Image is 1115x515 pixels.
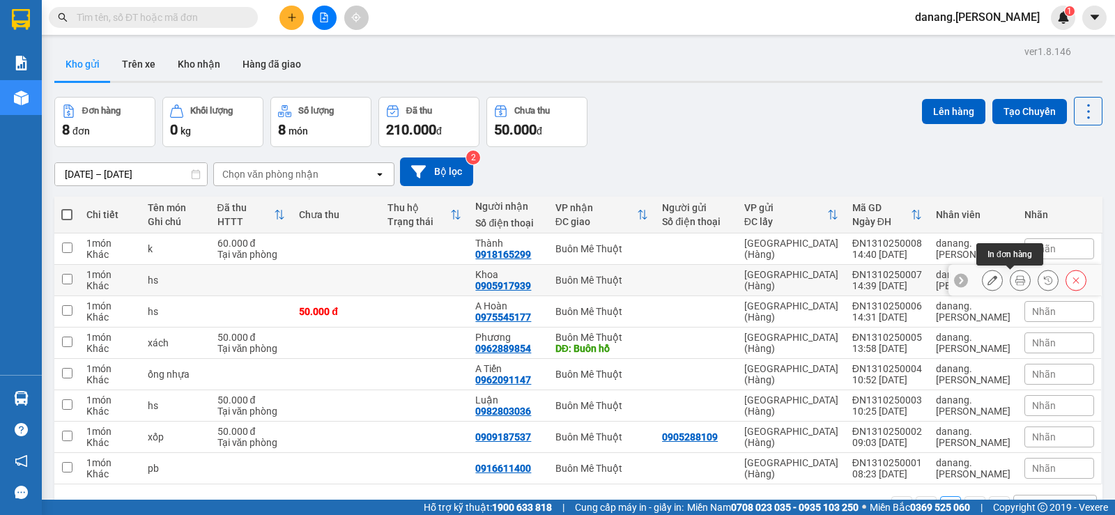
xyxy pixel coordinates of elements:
div: ĐN1310250004 [852,363,922,374]
div: danang.thaison [936,238,1010,260]
span: đ [537,125,542,137]
div: 1 món [86,394,134,406]
div: ĐC giao [555,216,637,227]
div: pb [148,463,203,474]
button: Tạo Chuyến [992,99,1067,124]
div: 1 món [86,300,134,312]
div: 14:39 [DATE] [852,280,922,291]
div: 0909187537 [475,431,531,443]
div: 10:52 [DATE] [852,374,922,385]
div: 1 món [86,426,134,437]
button: file-add [312,6,337,30]
div: Khác [86,280,134,291]
div: Ghi chú [148,216,203,227]
img: solution-icon [14,56,29,70]
span: 210.000 [386,121,436,138]
span: Nhãn [1032,400,1056,411]
div: Tại văn phòng [217,437,286,448]
div: 13:58 [DATE] [852,343,922,354]
div: Khác [86,249,134,260]
div: 1 món [86,269,134,280]
div: danang.thaison [936,426,1010,448]
div: [GEOGRAPHIC_DATA] (Hàng) [744,457,838,479]
div: hs [148,400,203,411]
div: 50.000 đ [299,306,374,317]
div: Ngày ĐH [852,216,911,227]
button: Đơn hàng8đơn [54,97,155,147]
span: 0 [170,121,178,138]
div: Buôn Mê Thuột [555,306,648,317]
button: aim [344,6,369,30]
div: Tại văn phòng [217,249,286,260]
div: Người gửi [662,202,730,213]
span: Miền Bắc [870,500,970,515]
button: Kho nhận [167,47,231,81]
div: VP gửi [744,202,827,213]
div: 14:31 [DATE] [852,312,922,323]
div: Khác [86,437,134,448]
span: Nhãn [1032,369,1056,380]
div: Luận [475,394,541,406]
div: Buôn Mê Thuột [555,369,648,380]
span: message [15,486,28,499]
th: Toggle SortBy [210,197,293,233]
span: Hỗ trợ kỹ thuật: [424,500,552,515]
div: Tại văn phòng [217,343,286,354]
button: caret-down [1082,6,1107,30]
div: [GEOGRAPHIC_DATA] (Hàng) [744,269,838,291]
button: Số lượng8món [270,97,371,147]
div: Khác [86,343,134,354]
button: Khối lượng0kg [162,97,263,147]
div: Thành [475,238,541,249]
button: plus [279,6,304,30]
span: | [562,500,564,515]
div: [GEOGRAPHIC_DATA] (Hàng) [744,238,838,260]
div: Sửa đơn hàng [982,270,1003,291]
div: 09:03 [DATE] [852,437,922,448]
div: 1 món [86,238,134,249]
div: 1 món [86,363,134,374]
div: danang.thaison [936,300,1010,323]
span: file-add [319,13,329,22]
div: 0982803036 [475,406,531,417]
span: món [289,125,308,137]
div: 50.000 đ [217,426,286,437]
img: logo-vxr [12,9,30,30]
div: hs [148,306,203,317]
div: Đã thu [217,202,275,213]
span: 8 [62,121,70,138]
div: Khác [86,312,134,323]
div: Người nhận [475,201,541,212]
div: 50.000 đ [217,394,286,406]
span: search [58,13,68,22]
div: ĐN1310250001 [852,457,922,468]
div: Nhãn [1024,209,1094,220]
div: Khác [86,406,134,417]
div: ĐN1310250002 [852,426,922,437]
div: 0905917939 [475,280,531,291]
button: Trên xe [111,47,167,81]
div: danang.thaison [936,363,1010,385]
div: Khoa [475,269,541,280]
div: Chọn văn phòng nhận [222,167,318,181]
button: Bộ lọc [400,157,473,186]
div: [GEOGRAPHIC_DATA] (Hàng) [744,300,838,323]
div: xốp [148,431,203,443]
div: Tại văn phòng [217,406,286,417]
svg: open [374,169,385,180]
div: Trạng thái [387,216,451,227]
div: danang.thaison [936,457,1010,479]
span: aim [351,13,361,22]
span: caret-down [1089,11,1101,24]
div: 50.000 đ [217,332,286,343]
div: xách [148,337,203,348]
div: danang.thaison [936,332,1010,354]
div: 0916611400 [475,463,531,474]
div: Chưa thu [514,106,550,116]
div: 1 món [86,332,134,343]
div: ĐN1310250003 [852,394,922,406]
th: Toggle SortBy [548,197,655,233]
div: A Hoàn [475,300,541,312]
span: danang.[PERSON_NAME] [904,8,1051,26]
div: In đơn hàng [976,243,1043,266]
